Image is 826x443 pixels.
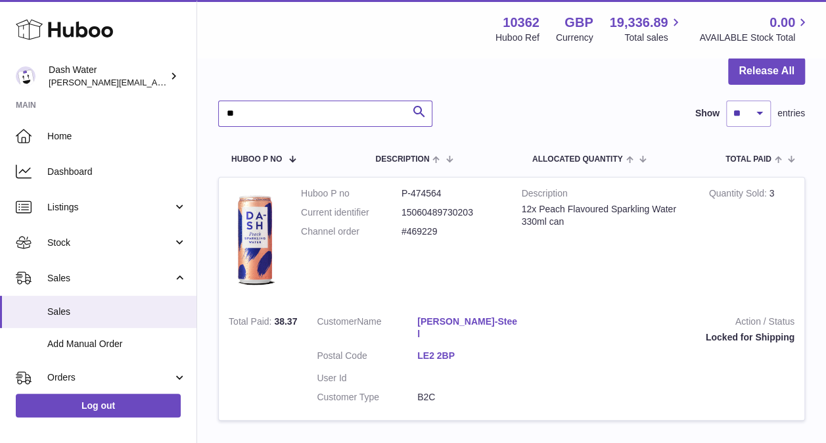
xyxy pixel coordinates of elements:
[609,14,683,44] a: 19,336.89 Total sales
[317,372,417,385] dt: User Id
[699,177,804,306] td: 3
[301,187,402,200] dt: Huboo P no
[699,32,810,44] span: AVAILABLE Stock Total
[274,316,297,327] span: 38.37
[231,155,282,164] span: Huboo P no
[317,350,417,365] dt: Postal Code
[229,316,274,330] strong: Total Paid
[47,237,173,249] span: Stock
[49,64,167,89] div: Dash Water
[609,14,668,32] span: 19,336.89
[417,391,518,404] dd: B2C
[402,225,502,238] dd: #469229
[301,206,402,219] dt: Current identifier
[532,155,623,164] span: ALLOCATED Quantity
[556,32,593,44] div: Currency
[699,14,810,44] a: 0.00 AVAILABLE Stock Total
[301,225,402,238] dt: Channel order
[522,187,689,203] strong: Description
[503,14,539,32] strong: 10362
[229,187,281,292] img: 103621706197738.png
[317,391,417,404] dt: Customer Type
[49,77,264,87] span: [PERSON_NAME][EMAIL_ADDRESS][DOMAIN_NAME]
[769,14,795,32] span: 0.00
[522,203,689,228] div: 12x Peach Flavoured Sparkling Water 330ml can
[16,66,35,86] img: james@dash-water.com
[728,58,805,85] button: Release All
[47,272,173,285] span: Sales
[417,315,518,340] a: [PERSON_NAME]-Steel
[375,155,429,164] span: Description
[47,338,187,350] span: Add Manual Order
[495,32,539,44] div: Huboo Ref
[417,350,518,362] a: LE2 2BP
[538,315,794,331] strong: Action / Status
[47,201,173,214] span: Listings
[709,188,769,202] strong: Quantity Sold
[538,331,794,344] div: Locked for Shipping
[695,107,720,120] label: Show
[564,14,593,32] strong: GBP
[47,306,187,318] span: Sales
[402,187,502,200] dd: P-474564
[317,316,357,327] span: Customer
[47,130,187,143] span: Home
[777,107,805,120] span: entries
[725,155,771,164] span: Total paid
[47,371,173,384] span: Orders
[47,166,187,178] span: Dashboard
[317,315,417,344] dt: Name
[624,32,683,44] span: Total sales
[16,394,181,417] a: Log out
[402,206,502,219] dd: 15060489730203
